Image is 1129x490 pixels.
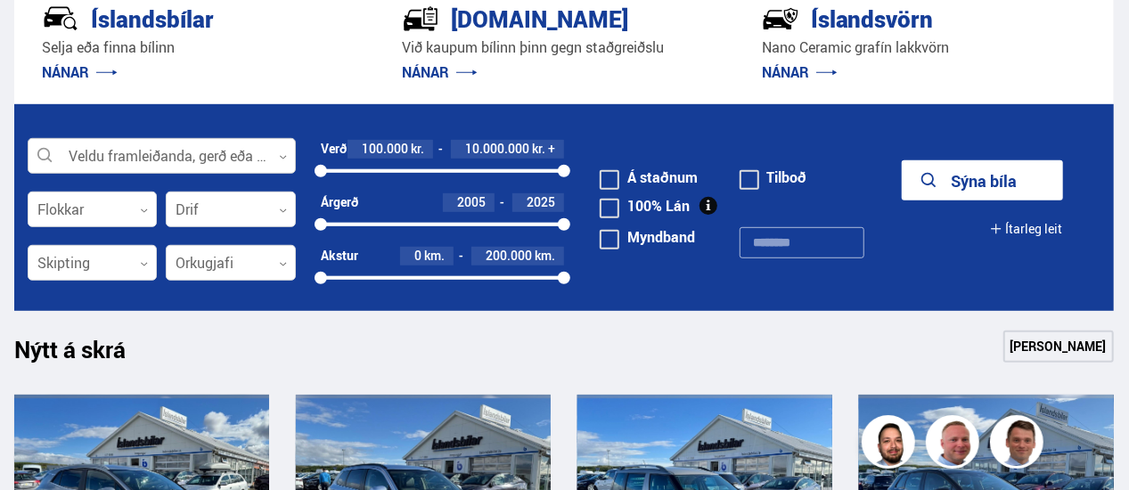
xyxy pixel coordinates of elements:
[321,195,358,209] div: Árgerð
[14,7,68,61] button: Opna LiveChat spjallviðmót
[600,170,698,184] label: Á staðnum
[902,160,1063,200] button: Sýna bíla
[402,2,663,33] div: [DOMAIN_NAME]
[402,62,478,82] a: NÁNAR
[14,336,157,373] h1: Nýtt á skrá
[993,418,1046,471] img: FbJEzSuNWCJXmdc-.webp
[762,37,1086,58] p: Nano Ceramic grafín lakkvörn
[42,2,303,33] div: Íslandsbílar
[402,37,726,58] p: Við kaupum bílinn þinn gegn staðgreiðslu
[864,418,918,471] img: nhp88E3Fdnt1Opn2.png
[762,62,838,82] a: NÁNAR
[740,170,807,184] label: Tilboð
[990,208,1062,249] button: Ítarleg leit
[362,140,408,157] span: 100.000
[762,2,1023,33] div: Íslandsvörn
[600,230,695,244] label: Myndband
[1003,331,1114,363] a: [PERSON_NAME]
[532,142,545,156] span: kr.
[600,199,690,213] label: 100% Lán
[548,142,555,156] span: +
[929,418,982,471] img: siFngHWaQ9KaOqBr.png
[424,249,445,263] span: km.
[457,193,486,210] span: 2005
[411,142,424,156] span: kr.
[486,247,532,264] span: 200.000
[414,247,421,264] span: 0
[321,142,347,156] div: Verð
[465,140,529,157] span: 10.000.000
[42,62,118,82] a: NÁNAR
[321,249,358,263] div: Akstur
[527,193,555,210] span: 2025
[535,249,555,263] span: km.
[42,37,366,58] p: Selja eða finna bílinn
